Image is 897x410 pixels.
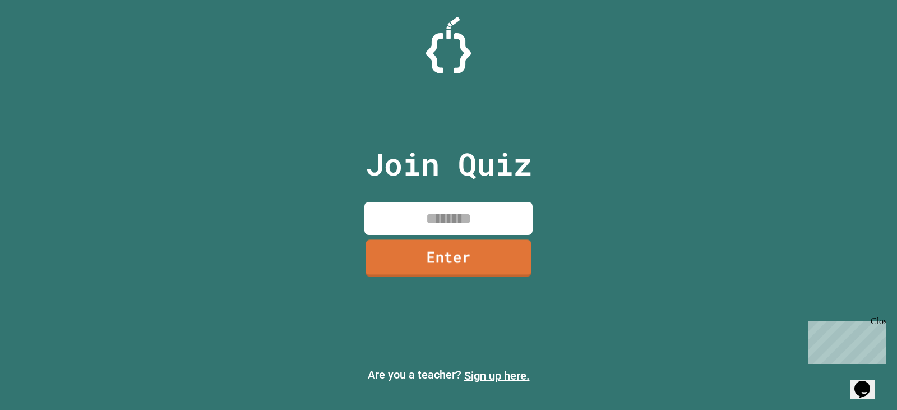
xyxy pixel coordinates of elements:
[426,17,471,73] img: Logo.svg
[464,369,530,383] a: Sign up here.
[804,316,886,364] iframe: chat widget
[366,239,531,277] a: Enter
[366,141,532,187] p: Join Quiz
[850,365,886,399] iframe: chat widget
[4,4,77,71] div: Chat with us now!Close
[9,366,888,384] p: Are you a teacher?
